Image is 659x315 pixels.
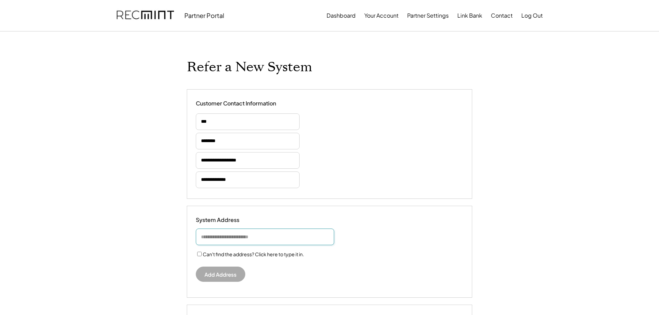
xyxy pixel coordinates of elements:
[491,9,513,22] button: Contact
[184,11,224,19] div: Partner Portal
[327,9,356,22] button: Dashboard
[521,9,543,22] button: Log Out
[364,9,399,22] button: Your Account
[117,4,174,27] img: recmint-logotype%403x.png
[203,251,304,257] label: Can't find the address? Click here to type it in.
[407,9,449,22] button: Partner Settings
[187,59,312,75] h1: Refer a New System
[196,216,265,224] div: System Address
[457,9,482,22] button: Link Bank
[196,100,276,107] div: Customer Contact Information
[196,267,245,282] button: Add Address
